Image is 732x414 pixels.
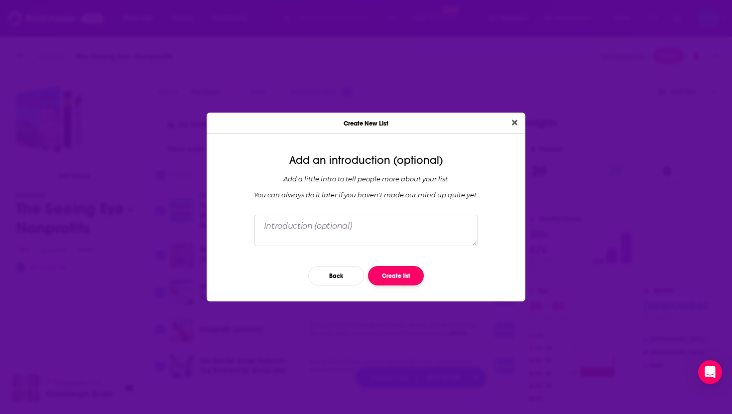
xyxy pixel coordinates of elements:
[508,117,521,129] button: Close
[215,175,517,199] div: Add a little intro to tell people more about your list. You can always do it later if you haven '...
[308,266,364,285] button: Back
[207,113,525,134] div: Create New List
[698,360,722,384] div: Open Intercom Messenger
[368,266,424,285] button: Create list
[215,154,517,167] div: Add an introduction (optional)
